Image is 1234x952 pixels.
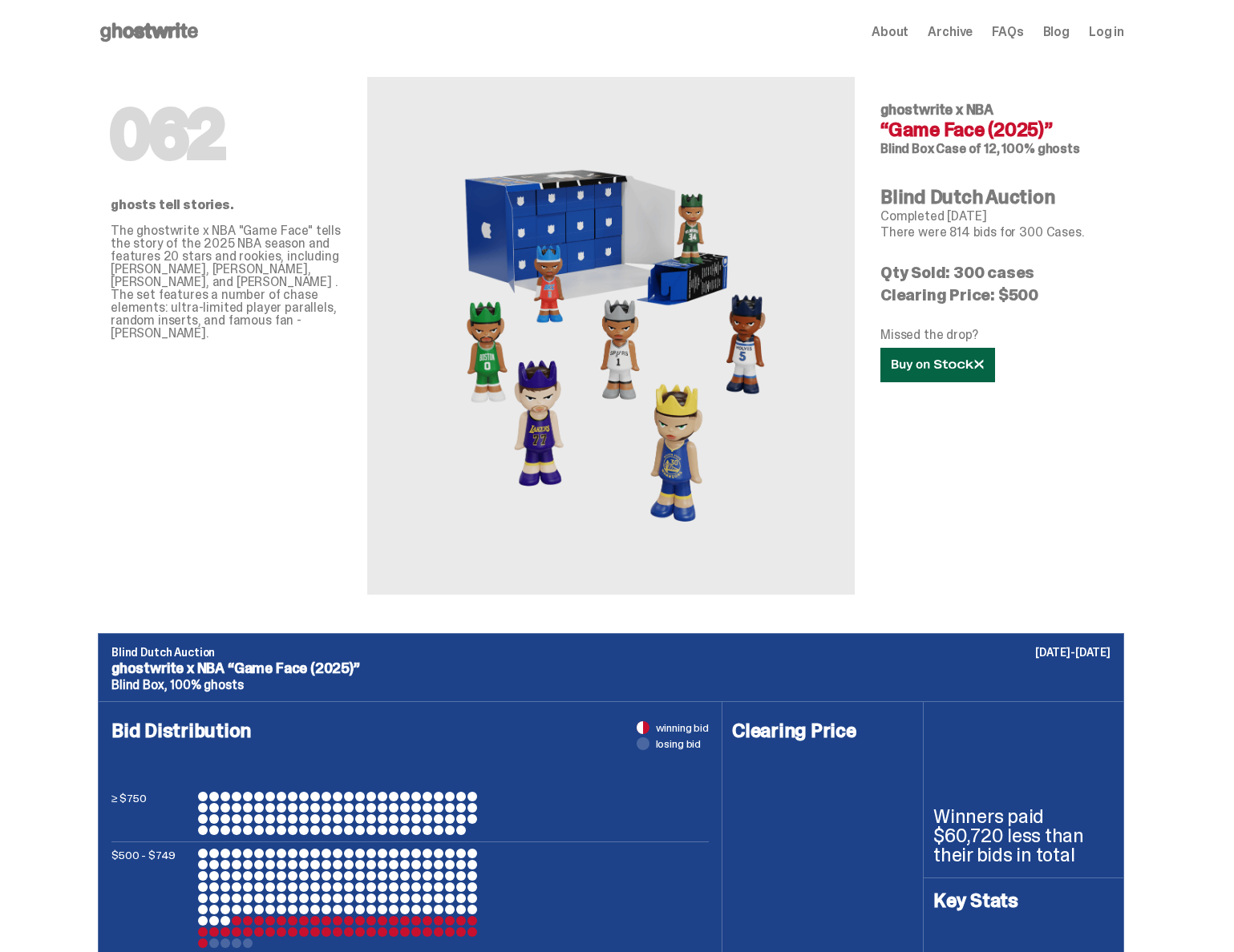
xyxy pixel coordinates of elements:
p: Missed the drop? [880,329,1111,341]
a: About [872,26,908,38]
p: Winners paid $60,720 less than their bids in total [933,807,1114,865]
span: Blind Box, [111,676,167,693]
p: Blind Dutch Auction [111,647,1111,658]
span: winning bid [656,722,709,733]
p: ghosts tell stories. [111,199,342,212]
span: 100% ghosts [170,676,243,693]
p: ghostwrite x NBA “Game Face (2025)” [111,661,1111,676]
a: Log in [1089,26,1124,38]
a: FAQs [992,26,1023,38]
p: The ghostwrite x NBA "Game Face" tells the story of the 2025 NBA season and features 20 stars and... [111,224,342,340]
p: There were 814 bids for 300 Cases. [880,226,1111,239]
p: [DATE]-[DATE] [1035,647,1111,658]
span: Blind Box [880,140,934,157]
span: losing bid [656,738,702,749]
p: $500 - $749 [111,849,192,948]
h4: “Game Face (2025)” [880,120,1111,139]
p: Qty Sold: 300 cases [880,264,1111,280]
h4: Blind Dutch Auction [880,188,1111,207]
span: Case of 12, 100% ghosts [936,140,1079,157]
h4: Bid Distribution [111,721,709,792]
img: NBA&ldquo;Game Face (2025)&rdquo; [435,115,787,556]
h1: 062 [111,103,342,167]
p: Completed [DATE] [880,210,1111,223]
p: Clearing Price: $500 [880,287,1111,303]
p: ≥ $750 [111,792,192,835]
a: Archive [928,26,973,38]
span: ghostwrite x NBA [880,100,993,119]
h4: Key Stats [933,891,1114,910]
h4: Clearing Price [732,721,913,740]
a: Blog [1043,26,1070,38]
